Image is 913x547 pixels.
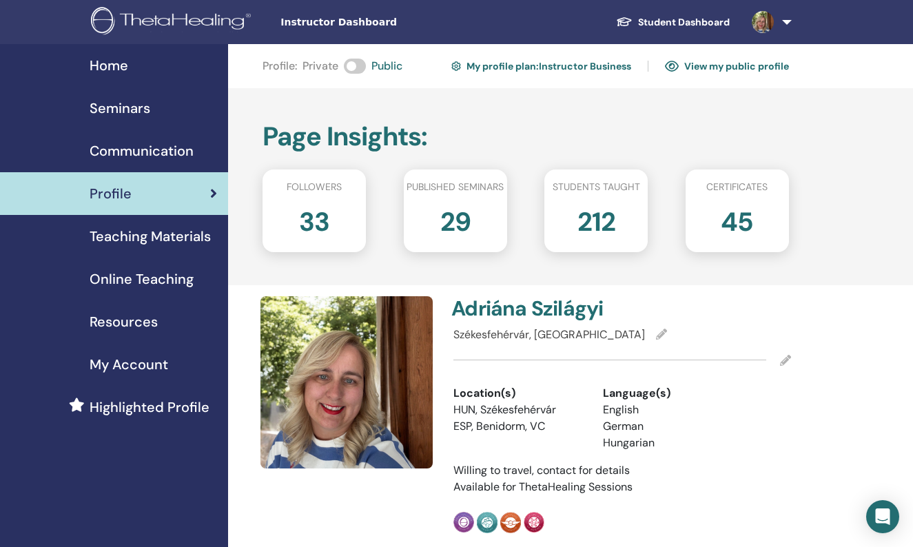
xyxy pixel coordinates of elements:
span: Followers [287,180,342,194]
h2: 29 [440,200,471,238]
span: Willing to travel, contact for details [453,463,630,477]
span: Location(s) [453,385,515,402]
a: My profile plan:Instructor Business [451,55,631,77]
img: default.jpg [260,296,433,468]
span: Teaching Materials [90,226,211,247]
li: Hungarian [603,435,732,451]
img: default.jpg [752,11,774,33]
img: graduation-cap-white.svg [616,16,633,28]
span: Students taught [553,180,640,194]
li: ESP, Benidorm, VC [453,418,582,435]
span: Profile [90,183,132,204]
a: View my public profile [665,55,789,77]
img: eye.svg [665,60,679,72]
h2: 33 [299,200,329,238]
span: Certificates [706,180,768,194]
span: Published seminars [407,180,504,194]
span: Instructor Dashboard [280,15,487,30]
span: Available for ThetaHealing Sessions [453,479,633,494]
div: Language(s) [603,385,732,402]
span: Profile : [263,58,297,74]
h4: Adriána Szilágyi [451,296,614,321]
div: Open Intercom Messenger [866,500,899,533]
img: logo.png [91,7,256,38]
span: My Account [90,354,168,375]
h2: 45 [721,200,753,238]
li: English [603,402,732,418]
span: Seminars [90,98,150,118]
img: cog.svg [451,59,461,73]
span: Home [90,55,128,76]
a: Student Dashboard [605,10,741,35]
li: German [603,418,732,435]
span: Highlighted Profile [90,397,209,417]
span: Online Teaching [90,269,194,289]
li: HUN, Székesfehérvár [453,402,582,418]
span: Private [302,58,338,74]
span: Székesfehérvár, [GEOGRAPHIC_DATA] [453,327,645,342]
span: Public [371,58,402,74]
h2: 212 [577,200,615,238]
h2: Page Insights : [263,121,789,153]
span: Communication [90,141,194,161]
span: Resources [90,311,158,332]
